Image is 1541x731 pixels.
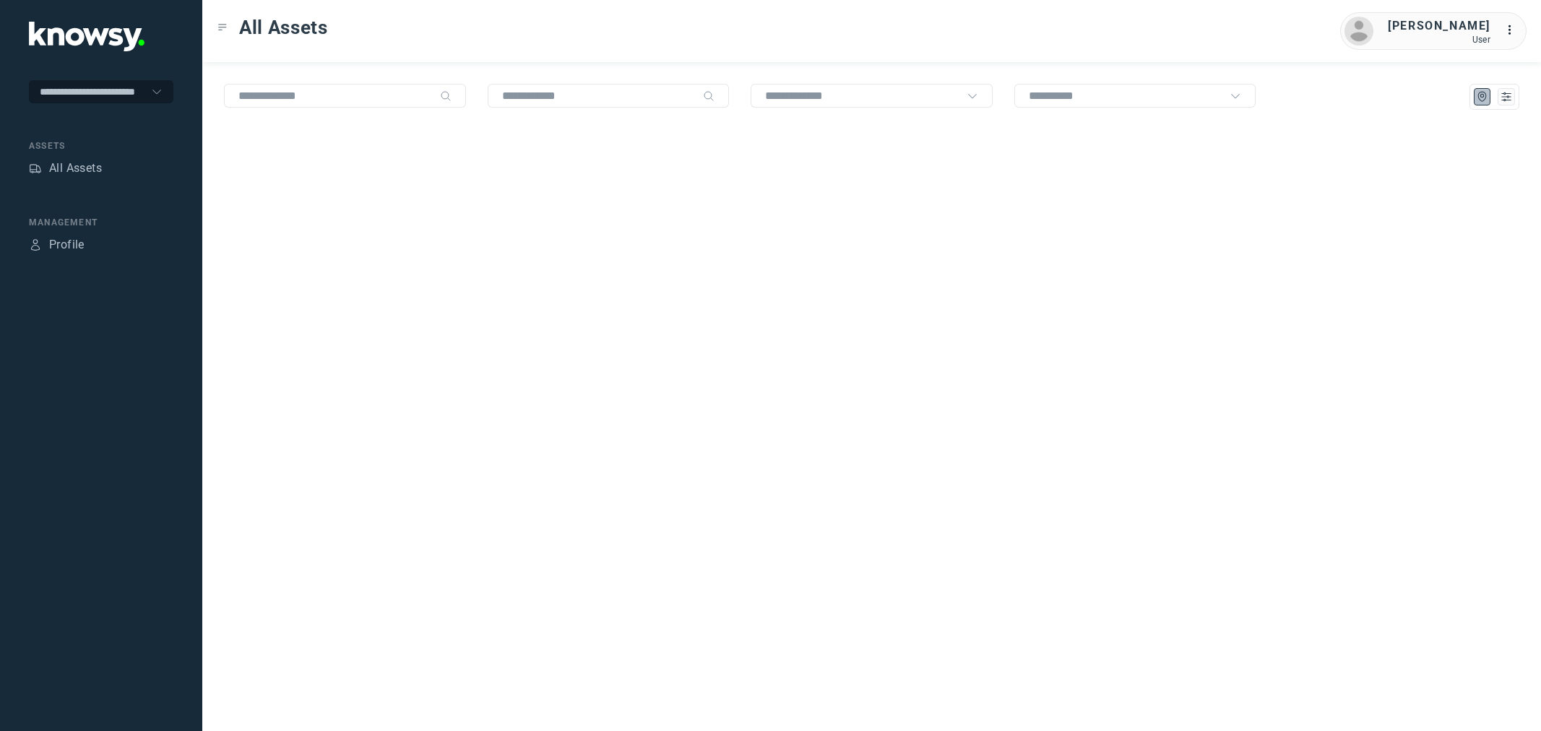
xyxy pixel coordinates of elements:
[29,216,173,229] div: Management
[1388,35,1490,45] div: User
[1505,22,1522,39] div: :
[1500,90,1513,103] div: List
[49,236,85,254] div: Profile
[1506,25,1520,35] tspan: ...
[29,160,102,177] a: AssetsAll Assets
[29,238,42,251] div: Profile
[49,160,102,177] div: All Assets
[239,14,328,40] span: All Assets
[440,90,452,102] div: Search
[29,236,85,254] a: ProfileProfile
[1388,17,1490,35] div: [PERSON_NAME]
[1505,22,1522,41] div: :
[29,162,42,175] div: Assets
[703,90,715,102] div: Search
[29,139,173,152] div: Assets
[217,22,228,33] div: Toggle Menu
[1344,17,1373,46] img: avatar.png
[29,22,144,51] img: Application Logo
[1476,90,1489,103] div: Map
